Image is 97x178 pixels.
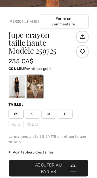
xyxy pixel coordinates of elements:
[35,123,38,126] img: ring-m.svg
[8,150,54,155] span: Voir tableau des tailles
[29,162,69,175] span: Ajouter au panier
[25,110,40,119] span: S
[8,157,89,163] div: Je ne peux pas trouver ma taille
[8,58,33,65] span: 235 CA$
[8,102,24,107] div: Taille:
[18,123,21,126] img: ring-m.svg
[8,110,24,119] span: XS
[25,120,40,129] span: XXL
[41,110,56,119] span: M
[9,160,88,176] button: Ajouter au panier
[8,19,39,24] a: [PERSON_NAME]
[70,164,76,172] img: Bag.svg
[58,110,73,119] span: L
[8,120,24,129] span: XL
[28,67,51,71] span: Antique gold
[8,67,28,71] span: Couleur:
[9,75,25,98] div: Noir
[77,31,87,42] img: Partagez
[39,15,89,28] button: Écrire un commentaire
[8,134,89,145] div: Le mannequin fait 5'9"/175 cm et porte une taille 6.
[27,75,43,98] div: Antique gold
[8,31,75,54] h1: Jupe crayon taille haute Modèle 259725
